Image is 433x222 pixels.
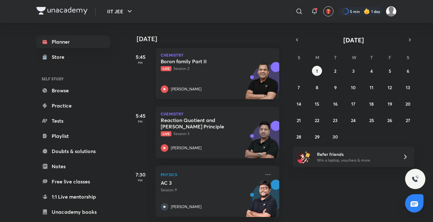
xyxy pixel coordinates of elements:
button: September 3, 2025 [348,66,359,76]
abbr: September 4, 2025 [370,68,373,74]
img: avatar [326,9,331,14]
button: September 5, 2025 [385,66,395,76]
p: [PERSON_NAME] [171,145,202,151]
abbr: September 8, 2025 [316,84,318,90]
h5: Boron family Part II [161,58,240,65]
button: September 7, 2025 [294,82,304,92]
button: avatar [323,6,333,16]
abbr: September 14, 2025 [297,101,301,107]
p: Session 9 [161,187,260,193]
button: September 11, 2025 [366,82,377,92]
p: PM [128,120,153,123]
button: IIT JEE [103,5,137,18]
a: Playlist [36,130,110,142]
a: Browse [36,84,110,97]
abbr: September 17, 2025 [351,101,355,107]
button: September 6, 2025 [403,66,413,76]
abbr: September 24, 2025 [351,117,356,123]
button: September 17, 2025 [348,99,359,109]
a: Doubts & solutions [36,145,110,157]
p: [PERSON_NAME] [171,204,202,210]
abbr: Wednesday [352,54,356,60]
button: September 15, 2025 [312,99,322,109]
button: September 27, 2025 [403,115,413,125]
abbr: September 29, 2025 [315,134,320,140]
abbr: September 25, 2025 [369,117,374,123]
a: 1:1 Live mentorship [36,190,110,203]
img: Company Logo [36,7,87,15]
h5: 5:45 [128,53,153,61]
button: September 29, 2025 [312,132,322,142]
button: September 21, 2025 [294,115,304,125]
abbr: September 11, 2025 [370,84,373,90]
abbr: Saturday [407,54,409,60]
span: Live [161,131,171,136]
abbr: September 3, 2025 [352,68,355,74]
span: Live [161,66,171,71]
abbr: Thursday [370,54,373,60]
button: September 16, 2025 [330,99,340,109]
abbr: September 5, 2025 [389,68,391,74]
abbr: September 22, 2025 [315,117,319,123]
a: Planner [36,35,110,48]
button: September 9, 2025 [330,82,340,92]
h5: 7:30 [128,171,153,178]
p: Session 2 [161,66,260,71]
button: September 10, 2025 [348,82,359,92]
button: September 18, 2025 [366,99,377,109]
p: [PERSON_NAME] [171,86,202,92]
h5: Reaction Quotient and Le-Chatelier's Principle [161,117,240,130]
abbr: September 28, 2025 [296,134,301,140]
p: Session 3 [161,131,260,137]
p: PM [128,61,153,65]
img: ttu [411,175,419,183]
p: PM [128,178,153,182]
button: September 4, 2025 [366,66,377,76]
abbr: September 27, 2025 [406,117,410,123]
a: Practice [36,99,110,112]
h5: AC 3 [161,180,240,186]
button: September 20, 2025 [403,99,413,109]
button: September 14, 2025 [294,99,304,109]
p: Chemistry [161,53,274,57]
button: September 2, 2025 [330,66,340,76]
a: Notes [36,160,110,173]
a: Tests [36,114,110,127]
abbr: September 26, 2025 [387,117,392,123]
abbr: September 9, 2025 [334,84,337,90]
abbr: Sunday [298,54,300,60]
span: [DATE] [343,36,364,44]
h6: SELF STUDY [36,73,110,84]
button: September 30, 2025 [330,132,340,142]
abbr: September 13, 2025 [406,84,410,90]
abbr: September 7, 2025 [298,84,300,90]
button: September 24, 2025 [348,115,359,125]
p: Physics [161,171,260,178]
abbr: September 18, 2025 [369,101,374,107]
button: September 13, 2025 [403,82,413,92]
h5: 5:45 [128,112,153,120]
h6: Refer friends [317,151,395,157]
img: kanish kumar [386,6,397,17]
div: Store [52,53,68,61]
p: Win a laptop, vouchers & more [317,157,395,163]
button: September 25, 2025 [366,115,377,125]
img: referral [298,151,310,163]
a: Store [36,51,110,63]
abbr: September 16, 2025 [333,101,338,107]
abbr: September 21, 2025 [297,117,301,123]
img: unacademy [244,62,279,106]
img: unacademy [244,121,279,164]
button: September 23, 2025 [330,115,340,125]
abbr: September 6, 2025 [407,68,409,74]
abbr: September 2, 2025 [334,68,336,74]
abbr: September 23, 2025 [333,117,338,123]
p: Chemistry [161,112,274,116]
button: September 8, 2025 [312,82,322,92]
abbr: Friday [389,54,391,60]
abbr: September 20, 2025 [405,101,410,107]
abbr: Monday [315,54,319,60]
button: September 28, 2025 [294,132,304,142]
h4: [DATE] [137,35,286,43]
abbr: September 30, 2025 [333,134,338,140]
